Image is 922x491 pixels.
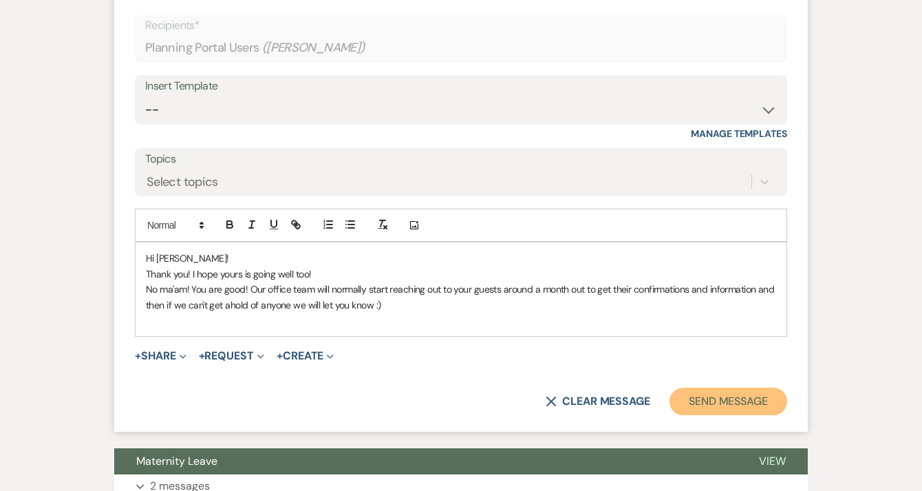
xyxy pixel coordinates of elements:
p: Thank you! I hope yours is going well too! [146,267,776,282]
button: Send Message [669,388,787,415]
p: Recipients* [145,17,777,34]
p: Hi [PERSON_NAME]! [146,251,776,266]
label: Topics [145,149,777,169]
p: No ma'am! You are good! Our office team will normally start reaching out to your guests around a ... [146,282,776,313]
button: Share [135,351,186,362]
a: Manage Templates [691,127,787,140]
button: Maternity Leave [114,448,737,474]
div: Select topics [147,173,218,191]
span: + [277,351,283,362]
span: View [759,454,786,468]
div: Planning Portal Users [145,34,777,61]
span: + [135,351,141,362]
button: Create [277,351,334,362]
div: Insert Template [145,76,777,96]
span: + [199,351,205,362]
button: View [737,448,808,474]
span: Maternity Leave [136,454,217,468]
span: ( [PERSON_NAME] ) [262,39,365,57]
button: Clear message [546,396,650,407]
button: Request [199,351,264,362]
